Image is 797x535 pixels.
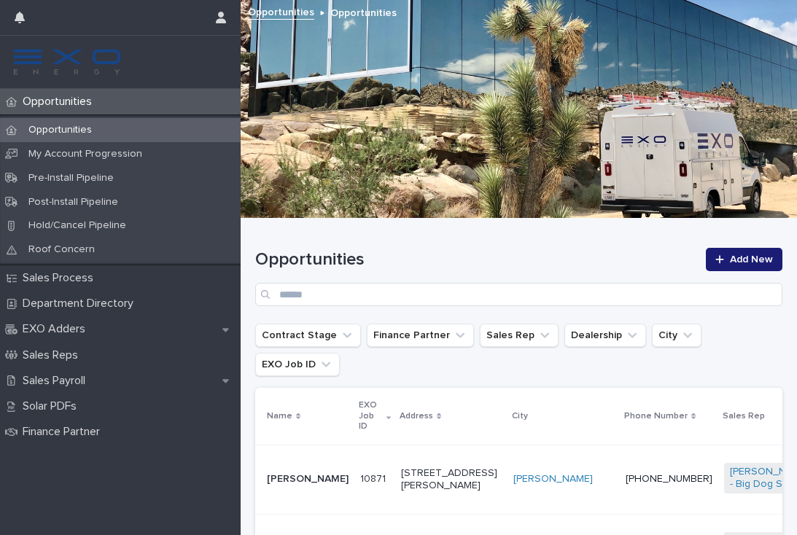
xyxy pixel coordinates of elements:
[17,322,97,336] p: EXO Adders
[17,348,90,362] p: Sales Reps
[17,243,106,256] p: Roof Concern
[248,3,314,20] a: Opportunities
[706,248,782,271] a: Add New
[255,353,340,376] button: EXO Job ID
[723,408,765,424] p: Sales Rep
[17,196,130,208] p: Post-Install Pipeline
[255,324,361,347] button: Contract Stage
[400,408,433,424] p: Address
[17,271,105,285] p: Sales Process
[17,399,88,413] p: Solar PDFs
[12,47,123,77] img: FKS5r6ZBThi8E5hshIGi
[360,470,389,485] p: 10871
[17,219,138,232] p: Hold/Cancel Pipeline
[480,324,559,347] button: Sales Rep
[512,408,528,424] p: City
[626,474,712,484] a: [PHONE_NUMBER]
[17,425,112,439] p: Finance Partner
[267,473,349,485] p: [PERSON_NAME]
[359,397,383,434] p: EXO Job ID
[17,148,154,160] p: My Account Progression
[17,124,104,136] p: Opportunities
[17,172,125,184] p: Pre-Install Pipeline
[624,408,688,424] p: Phone Number
[17,297,145,311] p: Department Directory
[401,467,502,492] p: [STREET_ADDRESS][PERSON_NAME]
[330,4,397,20] p: Opportunities
[730,254,773,265] span: Add New
[17,95,104,109] p: Opportunities
[652,324,701,347] button: City
[17,374,97,388] p: Sales Payroll
[513,473,593,485] a: [PERSON_NAME]
[255,283,782,306] input: Search
[367,324,474,347] button: Finance Partner
[267,408,292,424] p: Name
[564,324,646,347] button: Dealership
[255,249,697,270] h1: Opportunities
